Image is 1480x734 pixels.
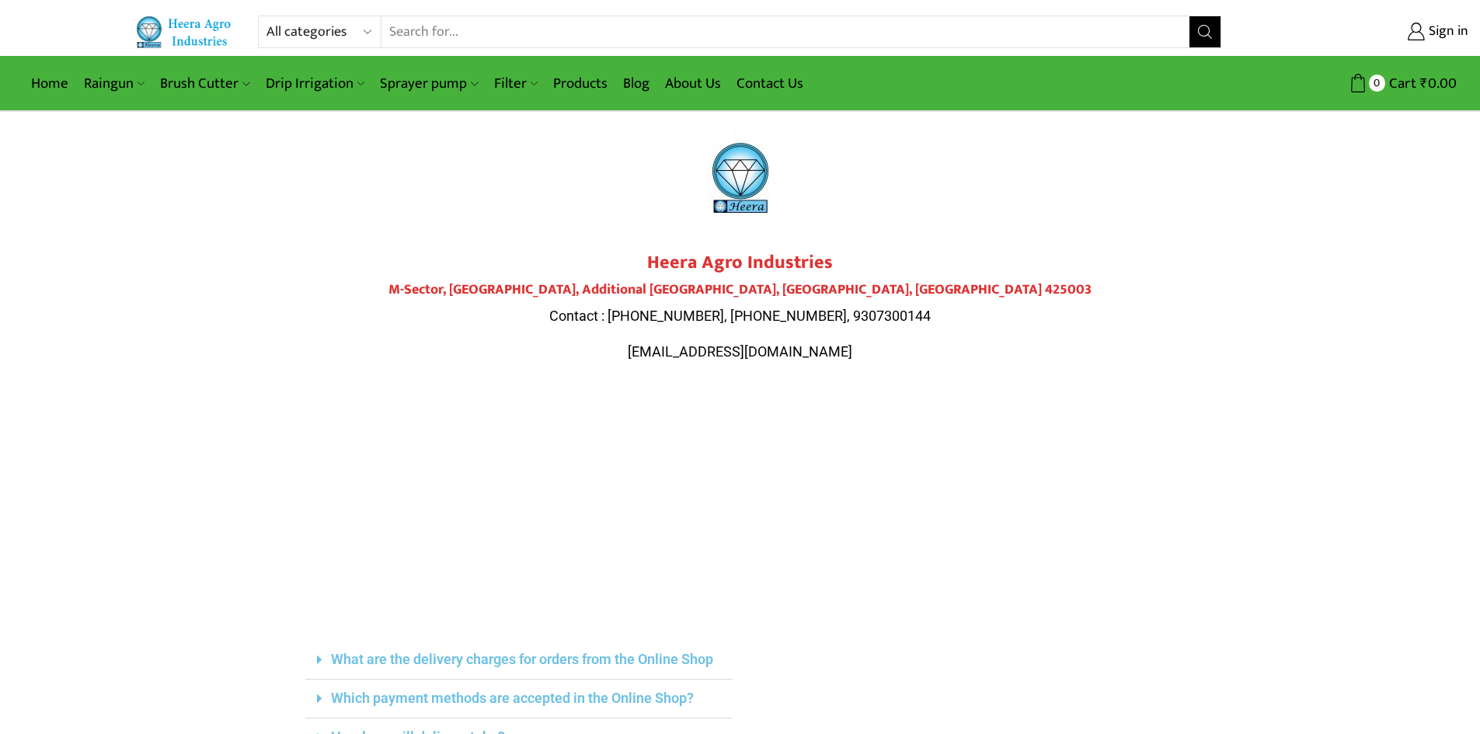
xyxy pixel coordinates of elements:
[682,120,799,236] img: heera-logo-1000
[152,65,257,102] a: Brush Cutter
[1420,71,1457,96] bdi: 0.00
[628,343,852,360] span: [EMAIL_ADDRESS][DOMAIN_NAME]
[1420,71,1428,96] span: ₹
[1425,22,1468,42] span: Sign in
[305,282,1175,299] h4: M-Sector, [GEOGRAPHIC_DATA], Additional [GEOGRAPHIC_DATA], [GEOGRAPHIC_DATA], [GEOGRAPHIC_DATA] 4...
[545,65,615,102] a: Products
[647,247,833,278] strong: Heera Agro Industries
[1189,16,1221,47] button: Search button
[305,641,733,680] div: What are the delivery charges for orders from the Online Shop
[258,65,372,102] a: Drip Irrigation
[372,65,486,102] a: Sprayer pump
[305,392,1175,625] iframe: Plot No.119, M-Sector, Patil Nagar, MIDC, Jalgaon, Maharashtra 425003
[1245,18,1468,46] a: Sign in
[76,65,152,102] a: Raingun
[729,65,811,102] a: Contact Us
[1237,69,1457,98] a: 0 Cart ₹0.00
[657,65,729,102] a: About Us
[486,65,545,102] a: Filter
[615,65,657,102] a: Blog
[305,680,733,718] div: Which payment methods are accepted in the Online Shop?
[549,308,931,324] span: Contact : [PHONE_NUMBER], [PHONE_NUMBER], 9307300144
[23,65,76,102] a: Home
[1385,73,1416,94] span: Cart
[1369,75,1385,91] span: 0
[331,651,713,667] a: What are the delivery charges for orders from the Online Shop
[381,16,1190,47] input: Search for...
[331,690,694,706] a: Which payment methods are accepted in the Online Shop?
